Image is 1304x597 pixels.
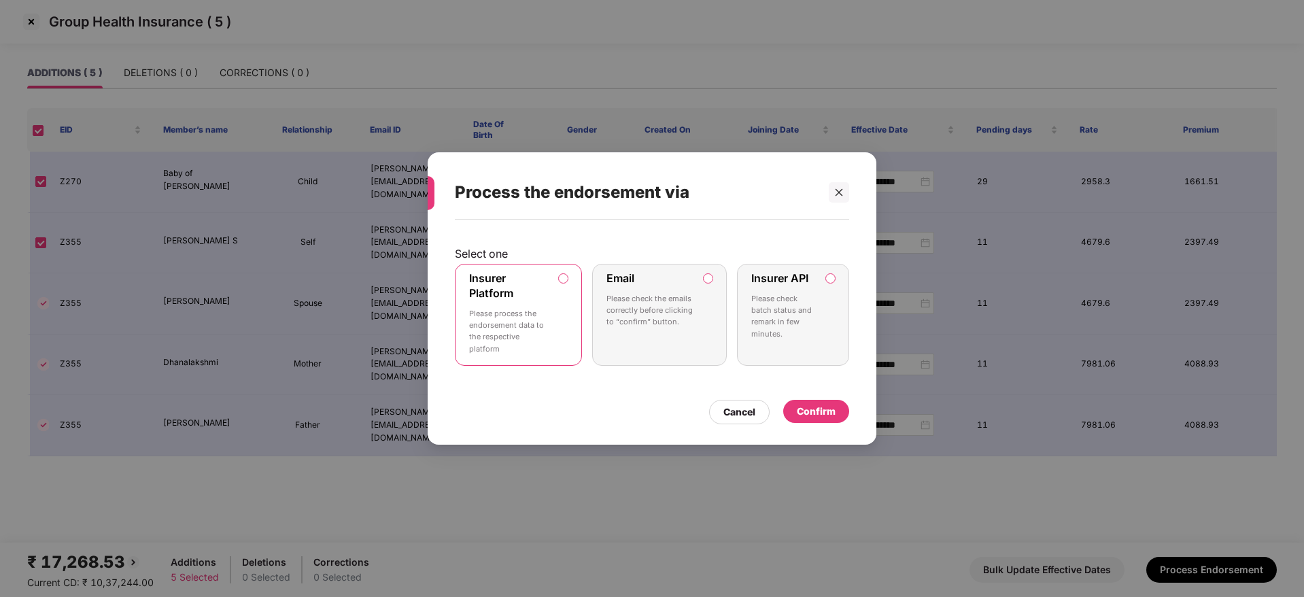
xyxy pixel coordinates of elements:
[751,293,816,340] p: Please check batch status and remark in few minutes.
[469,271,513,300] label: Insurer Platform
[834,188,844,197] span: close
[606,271,634,285] label: Email
[455,166,817,219] div: Process the endorsement via
[469,308,549,355] p: Please process the endorsement data to the respective platform
[723,405,755,420] div: Cancel
[751,271,808,285] label: Insurer API
[559,274,568,283] input: Insurer PlatformPlease process the endorsement data to the respective platform
[704,274,713,283] input: EmailPlease check the emails correctly before clicking to “confirm” button.
[797,404,836,419] div: Confirm
[826,274,835,283] input: Insurer APIPlease check batch status and remark in few minutes.
[606,293,693,328] p: Please check the emails correctly before clicking to “confirm” button.
[455,247,849,260] p: Select one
